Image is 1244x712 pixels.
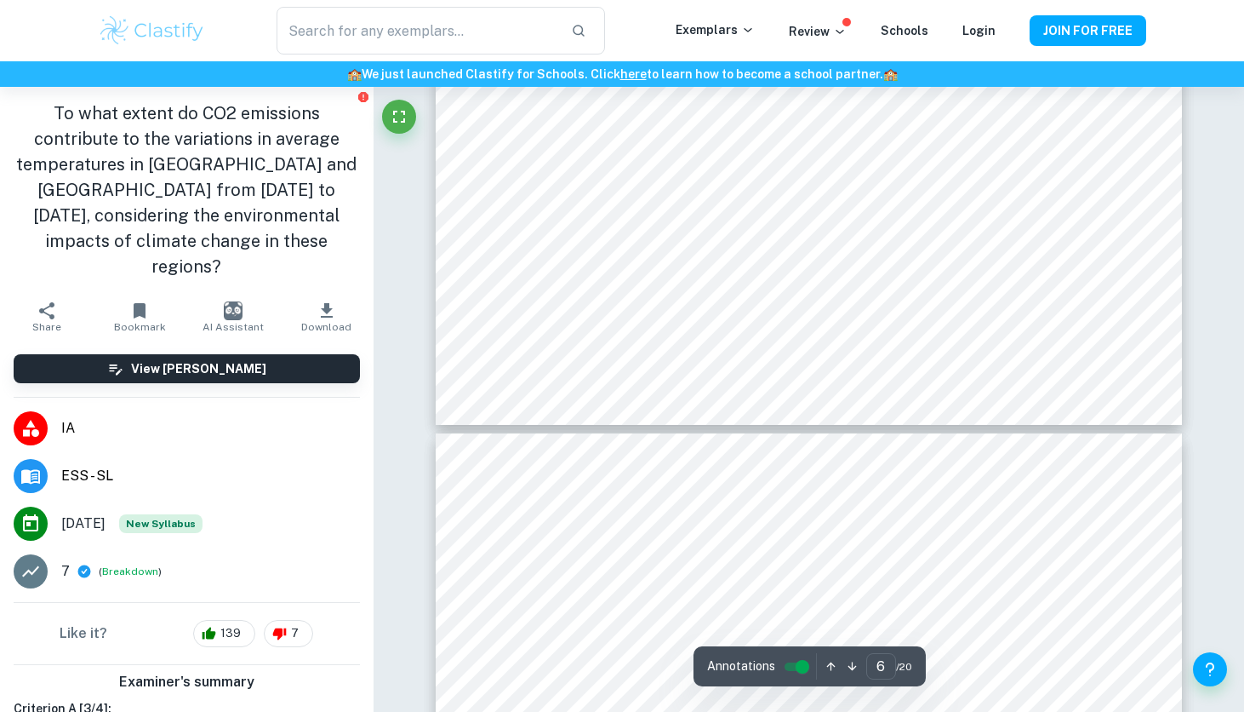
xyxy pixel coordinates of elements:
button: Breakdown [102,564,158,579]
div: 139 [193,620,255,647]
a: here [620,67,647,81]
button: AI Assistant [186,293,280,341]
h6: Examiner's summary [7,672,367,692]
button: View [PERSON_NAME] [14,354,360,383]
button: Bookmark [94,293,187,341]
a: Login [962,24,996,37]
span: Download [301,321,351,333]
span: [DATE] [61,514,106,534]
h6: Like it? [60,623,107,644]
a: Schools [881,24,928,37]
p: Exemplars [676,20,755,39]
input: Search for any exemplars... [277,7,557,55]
img: AI Assistant [224,301,243,320]
span: 139 [211,625,250,642]
span: / 20 [896,659,912,675]
button: Fullscreen [382,100,416,134]
span: 🏫 [883,67,898,81]
p: Review [789,22,847,41]
div: Starting from the May 2026 session, the ESS IA requirements have changed. We created this exempla... [119,514,203,533]
h6: View [PERSON_NAME] [131,359,266,378]
button: Help and Feedback [1193,652,1227,686]
img: Clastify logo [98,14,206,48]
button: Download [280,293,374,341]
button: Report issue [357,90,370,103]
span: ( ) [99,564,162,580]
button: JOIN FOR FREE [1030,15,1146,46]
span: Share [32,321,61,333]
span: Annotations [707,657,775,675]
h1: To what extent do CO2 emissions contribute to the variations in average temperatures in [GEOGRAPH... [14,100,360,279]
span: New Syllabus [119,514,203,533]
h6: We just launched Clastify for Schools. Click to learn how to become a school partner. [3,65,1241,83]
span: ESS - SL [61,466,360,486]
span: Bookmark [114,321,166,333]
span: IA [61,418,360,439]
span: AI Assistant [203,321,264,333]
div: 7 [264,620,313,647]
p: 7 [61,561,70,582]
span: 7 [282,625,308,642]
span: 🏫 [347,67,362,81]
